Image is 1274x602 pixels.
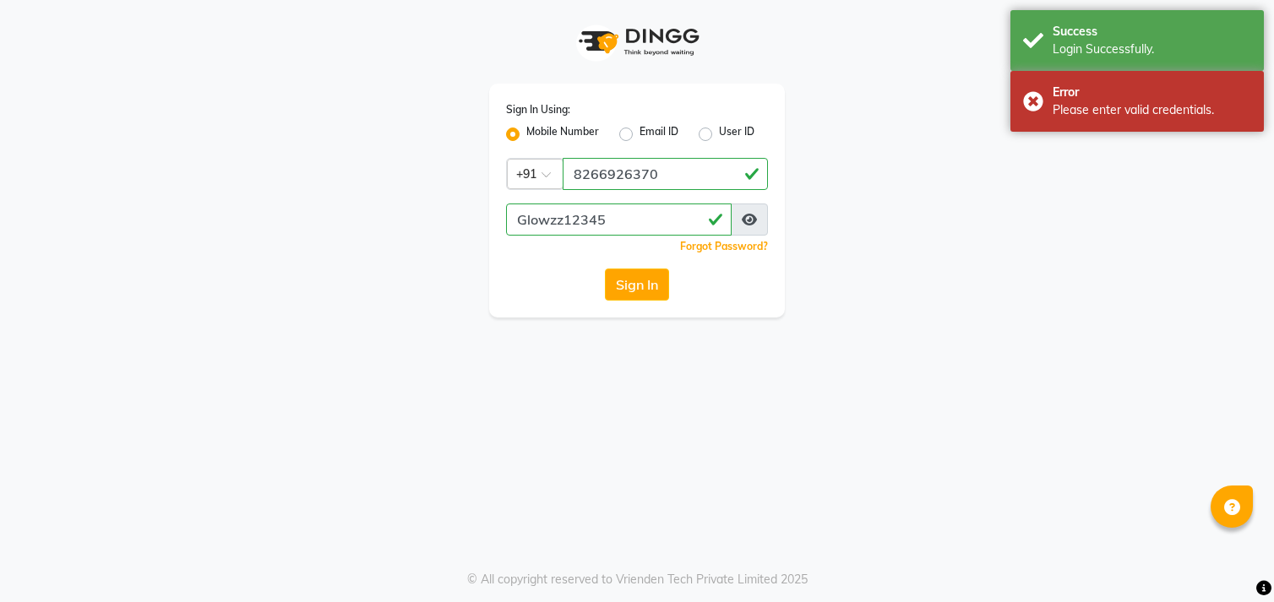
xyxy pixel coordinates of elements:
[1203,534,1257,585] iframe: chat widget
[640,124,678,144] label: Email ID
[1053,84,1251,101] div: Error
[526,124,599,144] label: Mobile Number
[569,17,705,67] img: logo1.svg
[605,268,669,301] button: Sign In
[1053,23,1251,41] div: Success
[506,203,732,236] input: Username
[1053,101,1251,119] div: Please enter valid credentials.
[506,102,570,117] label: Sign In Using:
[1053,41,1251,58] div: Login Successfully.
[680,240,768,252] a: Forgot Password?
[719,124,754,144] label: User ID
[563,158,768,190] input: Username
